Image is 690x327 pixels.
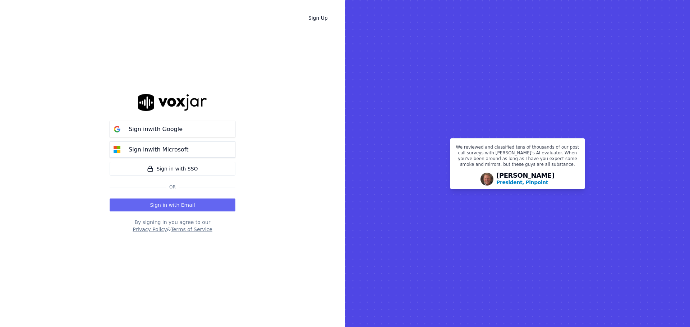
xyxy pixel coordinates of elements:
img: logo [138,94,207,111]
button: Sign inwith Google [110,121,235,137]
a: Sign in with SSO [110,162,235,176]
p: Sign in with Microsoft [129,145,188,154]
button: Sign in with Email [110,198,235,211]
p: We reviewed and classified tens of thousands of our post call surveys with [PERSON_NAME]'s AI eva... [455,144,580,170]
div: [PERSON_NAME] [496,172,555,186]
img: Avatar [480,173,493,186]
button: Sign inwith Microsoft [110,141,235,158]
button: Terms of Service [171,226,212,233]
img: microsoft Sign in button [110,143,124,157]
img: google Sign in button [110,122,124,136]
button: Privacy Policy [133,226,167,233]
a: Sign Up [303,11,333,24]
span: Or [166,184,179,190]
p: Sign in with Google [129,125,183,134]
div: By signing in you agree to our & [110,219,235,233]
p: President, Pinpoint [496,179,548,186]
